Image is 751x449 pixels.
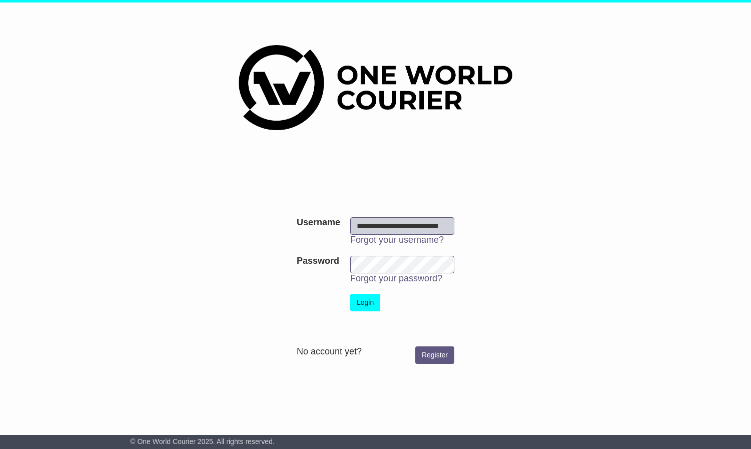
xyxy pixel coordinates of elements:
div: No account yet? [297,346,454,357]
label: Username [297,217,340,228]
a: Forgot your password? [350,273,442,283]
a: Register [415,346,454,364]
button: Login [350,294,380,311]
label: Password [297,256,339,267]
a: Forgot your username? [350,235,444,245]
span: © One World Courier 2025. All rights reserved. [130,437,275,445]
img: One World [239,45,512,130]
